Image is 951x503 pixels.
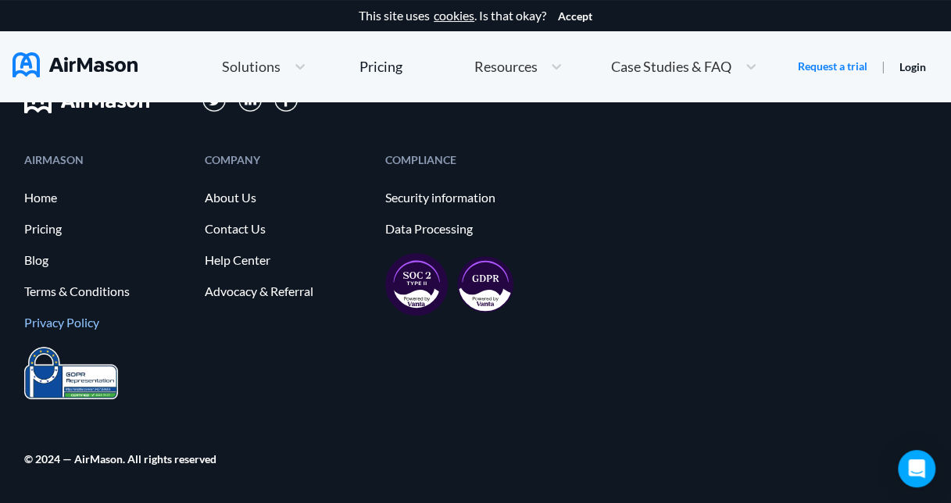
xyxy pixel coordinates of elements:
img: gdpr-98ea35551734e2af8fd9405dbdaf8c18.svg [457,256,513,312]
button: Accept cookies [558,10,592,23]
a: Login [899,60,926,73]
div: Pricing [359,59,402,73]
a: Data Processing [385,222,550,236]
div: Open Intercom Messenger [898,450,935,487]
span: Case Studies & FAQ [611,59,731,73]
a: Privacy Policy [24,316,189,330]
span: Solutions [222,59,281,73]
span: | [881,59,885,73]
a: About Us [205,191,370,205]
a: Help Center [205,253,370,267]
img: prighter-certificate-eu-7c0b0bead1821e86115914626e15d079.png [24,347,118,399]
div: © 2024 — AirMason. All rights reserved [24,454,216,464]
a: Pricing [24,222,189,236]
a: Security information [385,191,550,205]
a: Pricing [359,52,402,80]
div: COMPLIANCE [385,155,550,165]
div: COMPANY [205,155,370,165]
a: Home [24,191,189,205]
a: Terms & Conditions [24,284,189,298]
a: Blog [24,253,189,267]
a: Request a trial [798,59,867,74]
a: Advocacy & Referral [205,284,370,298]
div: AIRMASON [24,155,189,165]
img: AirMason Logo [13,52,138,77]
img: soc2-17851990f8204ed92eb8cdb2d5e8da73.svg [385,253,448,316]
a: cookies [434,9,474,23]
a: Contact Us [205,222,370,236]
span: Resources [474,59,537,73]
